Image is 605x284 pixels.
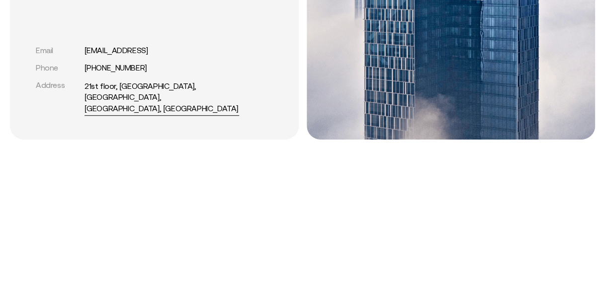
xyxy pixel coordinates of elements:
[85,46,148,55] a: [EMAIL_ADDRESS]
[36,80,81,90] div: Address
[85,63,147,72] a: [PHONE_NUMBER]
[85,80,239,114] a: 21st floor, [GEOGRAPHIC_DATA], [GEOGRAPHIC_DATA], [GEOGRAPHIC_DATA], [GEOGRAPHIC_DATA]
[36,46,81,55] div: Email
[36,63,81,72] div: Phone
